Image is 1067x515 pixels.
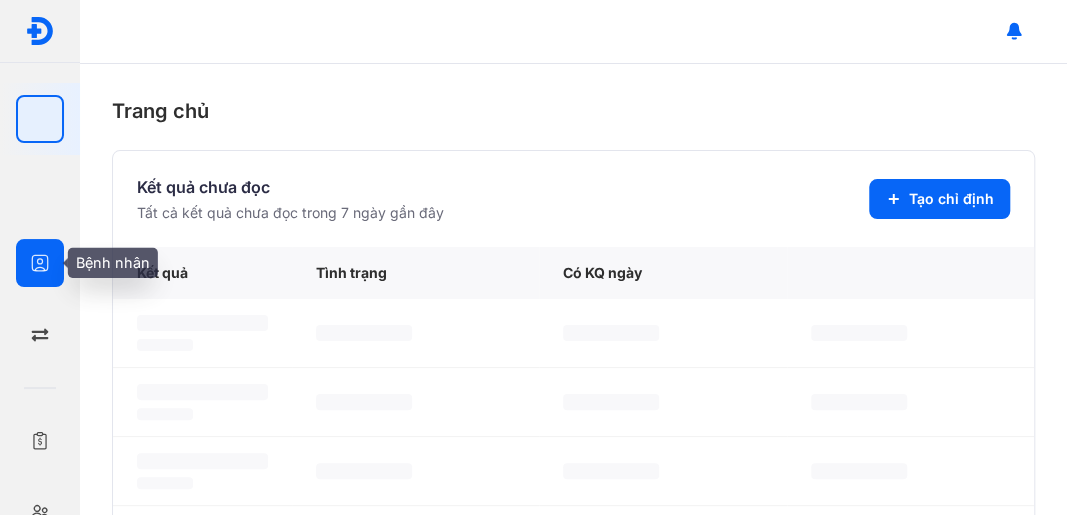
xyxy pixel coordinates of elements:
[137,453,268,469] span: ‌
[292,247,539,299] div: Tình trạng
[137,408,193,420] span: ‌
[811,463,907,479] span: ‌
[137,477,193,489] span: ‌
[563,463,659,479] span: ‌
[811,325,907,341] span: ‌
[539,247,786,299] div: Có KQ ngày
[909,189,994,209] span: Tạo chỉ định
[137,315,268,331] span: ‌
[137,203,444,223] div: Tất cả kết quả chưa đọc trong 7 ngày gần đây
[25,16,55,46] img: logo
[869,179,1010,219] button: Tạo chỉ định
[316,325,412,341] span: ‌
[811,394,907,410] span: ‌
[137,339,193,351] span: ‌
[137,384,268,400] span: ‌
[316,463,412,479] span: ‌
[112,96,1035,126] div: Trang chủ
[563,394,659,410] span: ‌
[137,175,444,199] div: Kết quả chưa đọc
[316,394,412,410] span: ‌
[113,247,292,299] div: Kết quả
[563,325,659,341] span: ‌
